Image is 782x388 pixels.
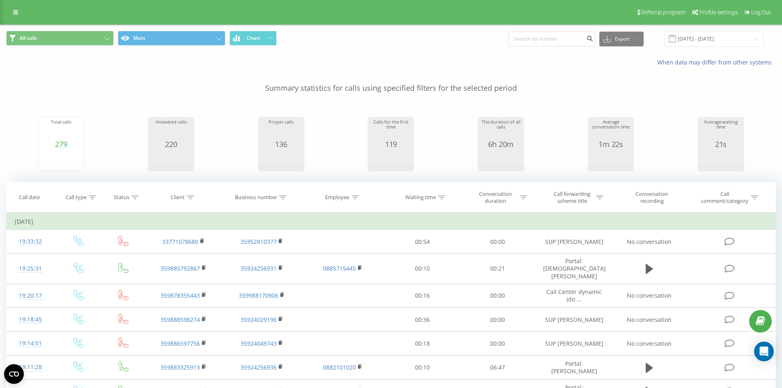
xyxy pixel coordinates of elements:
[229,31,277,46] button: Chart
[118,31,225,46] button: Main
[460,356,535,379] td: 06:47
[508,32,595,46] input: Search by number
[239,292,278,299] a: 359988170906
[627,238,672,246] span: No conversation
[6,67,776,94] p: Summary statistics for calls using specified filters for the selected period
[625,191,679,204] div: Conversation recording
[162,238,198,246] a: 33771078680
[460,308,535,332] td: 00:00
[370,119,411,140] div: Calls for the first time
[15,288,46,304] div: 19:20:17
[6,31,114,46] button: All calls
[754,342,774,361] div: Open Intercom Messenger
[627,292,672,299] span: No conversation
[156,119,186,140] div: Answered calls
[7,214,776,230] td: [DATE]
[642,9,685,16] span: Referral program
[535,356,613,379] td: Portal: [PERSON_NAME]
[535,254,613,284] td: Portal: [DEMOGRAPHIC_DATA][PERSON_NAME]
[241,264,277,272] a: 35924256931
[701,191,749,204] div: Call comment/category
[161,264,200,272] a: 359885792867
[241,238,277,246] a: 35952810377
[657,58,776,66] a: When data may differ from other systems
[161,340,200,347] a: 359886597756
[480,119,521,140] div: The duration of all calls
[535,230,613,254] td: SUP [PERSON_NAME]
[241,340,277,347] a: 35924049743
[460,284,535,308] td: 00:00
[15,359,46,375] div: 19:11:28
[535,332,613,356] td: SUP [PERSON_NAME]
[161,316,200,324] a: 359888598274
[405,194,436,201] div: Waiting time
[323,264,356,272] a: 0885715445
[20,35,37,41] span: All calls
[385,308,460,332] td: 00:36
[51,140,71,148] div: 279
[15,312,46,328] div: 19:18:45
[590,140,631,148] div: 1m 22s
[15,335,46,351] div: 19:14:51
[161,292,200,299] a: 359878355443
[460,254,535,284] td: 00:21
[550,191,594,204] div: Call forwarding scheme title
[247,35,260,41] span: Chart
[751,9,771,16] span: Log Out
[15,234,46,250] div: 19:33:32
[235,194,277,201] div: Business number
[19,194,40,201] div: Call date
[700,140,741,148] div: 21s
[460,230,535,254] td: 00:00
[114,194,129,201] div: Status
[699,9,738,16] span: Profile settings
[385,356,460,379] td: 00:10
[480,140,521,148] div: 6h 20m
[546,288,602,303] span: Call Center dynamic (do ...
[474,191,518,204] div: Conversation duration
[51,119,71,140] div: Total calls
[15,261,46,277] div: 19:25:31
[535,308,613,332] td: SUP [PERSON_NAME]
[241,363,277,371] a: 35924256936
[700,119,741,140] div: Average waiting time
[385,230,460,254] td: 00:54
[385,284,460,308] td: 00:16
[268,119,294,140] div: Proper calls
[241,316,277,324] a: 35924029196
[161,363,200,371] a: 359883325913
[599,32,644,46] button: Export
[156,140,186,148] div: 220
[590,119,631,140] div: Average conversation time
[4,364,24,384] button: Open CMP widget
[385,332,460,356] td: 00:18
[325,194,349,201] div: Employee
[627,316,672,324] span: No conversation
[460,332,535,356] td: 00:00
[385,254,460,284] td: 00:10
[268,140,294,148] div: 136
[66,194,87,201] div: Call type
[323,363,356,371] a: 0882101020
[171,194,185,201] div: Client
[627,340,672,347] span: No conversation
[370,140,411,148] div: 119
